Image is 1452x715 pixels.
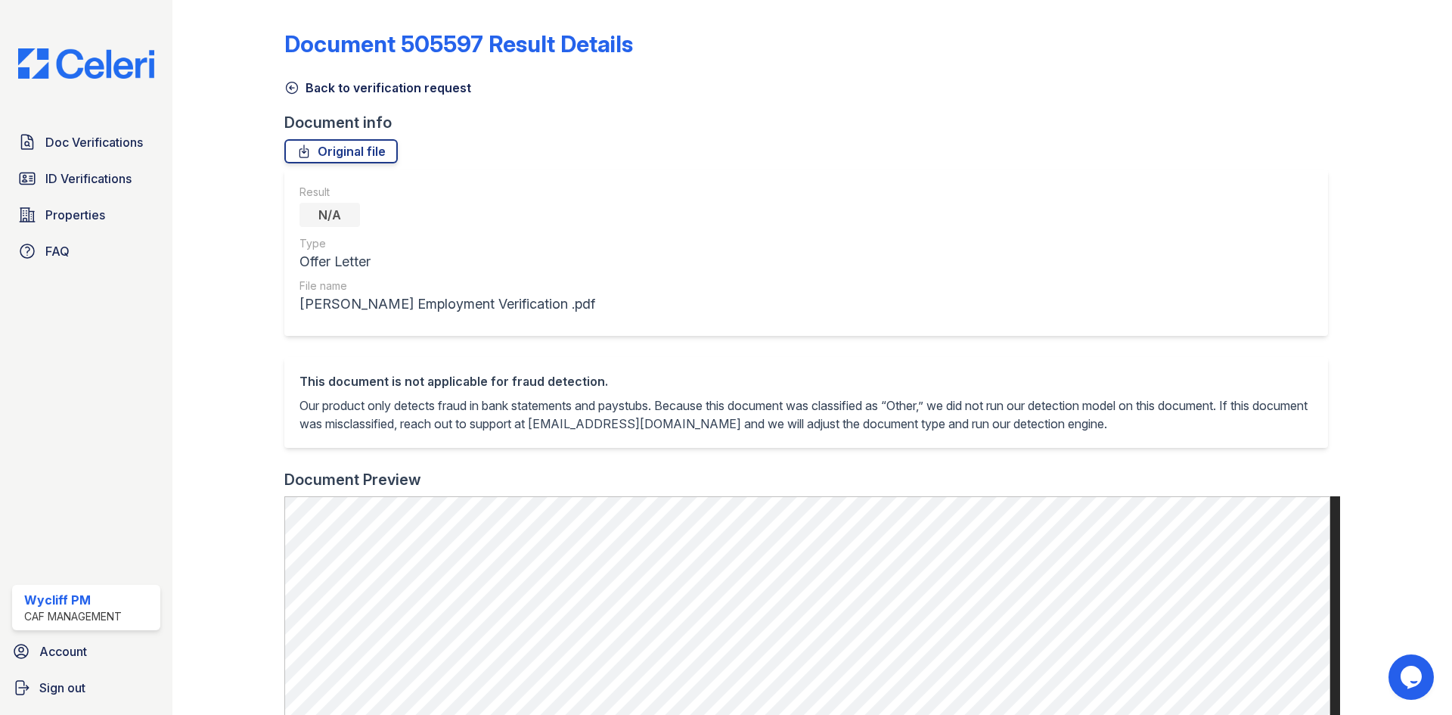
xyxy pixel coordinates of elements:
div: CAF Management [24,609,122,624]
div: Result [299,185,595,200]
div: N/A [299,203,360,227]
a: Document 505597 Result Details [284,30,633,58]
a: FAQ [12,236,160,266]
div: File name [299,278,595,294]
div: Offer Letter [299,251,595,272]
span: FAQ [45,242,70,260]
a: Properties [12,200,160,230]
a: Back to verification request [284,79,471,97]
span: ID Verifications [45,169,132,188]
span: Account [39,642,87,661]
img: CE_Logo_Blue-a8612792a0a2168367f1c8372b55b34899dd931a85d93a1a3d3e32e68fde9ad4.png [6,48,166,79]
span: Sign out [39,679,85,697]
div: Type [299,236,595,251]
iframe: chat widget [1388,654,1437,700]
div: Document Preview [284,469,421,490]
div: Wycliff PM [24,591,122,609]
a: Original file [284,139,398,163]
p: Our product only detects fraud in bank statements and paystubs. Because this document was classif... [299,396,1313,433]
a: Account [6,636,166,667]
a: ID Verifications [12,163,160,194]
div: [PERSON_NAME] Employment Verification .pdf [299,294,595,315]
div: This document is not applicable for fraud detection. [299,372,1313,390]
a: Sign out [6,673,166,703]
span: Properties [45,206,105,224]
a: Doc Verifications [12,127,160,157]
div: Document info [284,112,1340,133]
span: Doc Verifications [45,133,143,151]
